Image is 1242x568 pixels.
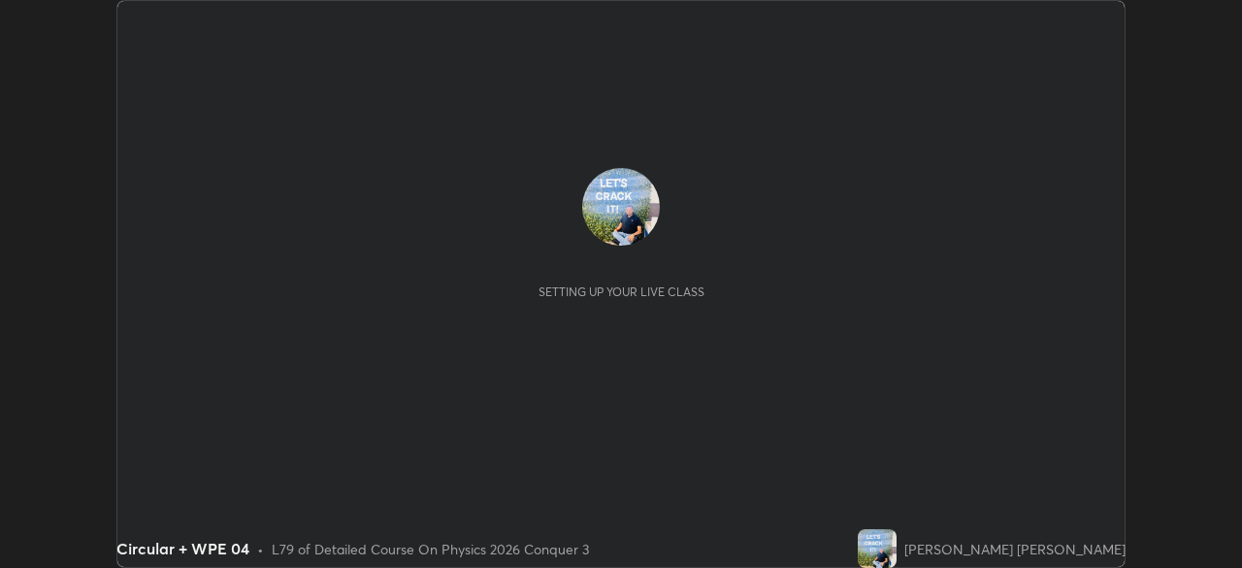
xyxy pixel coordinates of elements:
[539,284,704,299] div: Setting up your live class
[257,539,264,559] div: •
[904,539,1126,559] div: [PERSON_NAME] [PERSON_NAME]
[116,537,249,560] div: Circular + WPE 04
[272,539,589,559] div: L79 of Detailed Course On Physics 2026 Conquer 3
[858,529,897,568] img: 7d7f4a73bbfb4e50a1e6aa97a1a5dfaf.jpg
[582,168,660,246] img: 7d7f4a73bbfb4e50a1e6aa97a1a5dfaf.jpg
